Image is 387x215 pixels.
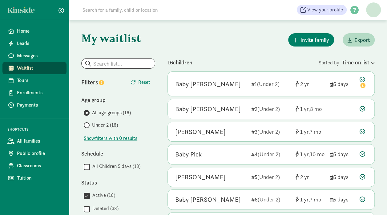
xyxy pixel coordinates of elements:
a: Home [2,25,67,37]
span: All families [17,137,62,145]
div: [object Object] [296,150,325,158]
div: 6 [251,195,291,204]
a: Enrollments [2,87,67,99]
div: Schedule [81,149,155,158]
a: Payments [2,99,67,111]
span: 1 [300,151,310,158]
div: Filters [81,78,118,87]
button: Invite family [288,33,334,47]
div: Baby Pick [175,149,202,159]
div: Mollie Howarth [175,172,226,182]
a: Tours [2,74,67,87]
a: Public profile [2,147,67,160]
span: Tours [17,77,62,84]
span: Home [17,27,62,35]
span: Reset [138,79,150,86]
div: 3 [251,128,291,136]
div: 5 [251,173,291,181]
div: Baby Wilkinson [175,104,241,114]
div: 4 [251,150,291,158]
div: Baby Gould [175,195,241,205]
span: Waitlist [17,64,62,72]
span: (Under 2) [258,151,280,158]
span: (Under 2) [257,105,280,112]
button: Reset [126,76,155,88]
label: All Children 5 days (13) [90,163,140,170]
div: [object Object] [296,80,325,88]
span: (Under 2) [257,173,280,181]
a: Messages [2,50,67,62]
a: All families [2,135,67,147]
a: Waitlist [2,62,67,74]
div: Sorted by [319,58,375,67]
label: Active (16) [90,192,115,199]
div: [object Object] [296,173,325,181]
span: Under 2 (16) [92,121,118,129]
input: Search for a family, child or location [79,4,252,16]
span: All age groups (16) [92,109,131,116]
div: [object Object] [296,128,325,136]
div: 5 days [330,173,355,181]
span: (Under 2) [257,128,280,135]
span: Show filters with 0 results [84,135,137,142]
span: 2 [300,80,309,87]
div: [object Object] [296,105,325,113]
span: (Under 2) [257,80,280,87]
div: 1 [251,80,291,88]
span: Tuition [17,174,62,182]
label: Deleted (38) [90,205,119,212]
span: 2 [300,173,309,181]
button: Export [343,33,375,47]
span: View your profile [307,6,343,14]
span: 8 [310,105,322,112]
a: Classrooms [2,160,67,172]
iframe: Chat Widget [356,185,387,215]
span: Classrooms [17,162,62,169]
a: Leads [2,37,67,50]
span: Public profile [17,150,62,157]
div: Time on list [342,58,375,67]
div: Status [81,178,155,187]
div: 2 [251,105,291,113]
div: 5 days [330,195,355,204]
input: Search list... [82,59,155,68]
span: 10 [310,151,325,158]
span: Payments [17,101,62,109]
span: (Under 2) [258,196,280,203]
div: Baby Ryan [175,79,241,89]
a: Tuition [2,172,67,184]
div: 5 days [330,80,355,88]
button: Showfilters with 0 results [84,135,137,142]
div: Baby Collins [175,127,226,137]
div: [object Object] [296,195,325,204]
span: Export [354,36,370,44]
span: Leads [17,40,62,47]
div: 16 children [167,58,319,67]
span: 7 [310,196,321,203]
span: 1 [300,128,310,135]
span: 1 [300,105,310,112]
span: 1 [300,196,310,203]
div: 5 days [330,150,355,158]
span: Invite family [300,36,329,44]
a: View your profile [297,5,347,15]
span: 7 [310,128,321,135]
div: Age group [81,96,155,104]
span: Messages [17,52,62,59]
span: Enrollments [17,89,62,96]
h1: My waitlist [81,32,155,44]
